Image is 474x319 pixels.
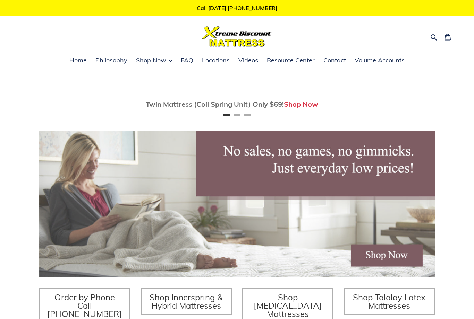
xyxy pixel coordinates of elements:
[223,114,230,116] button: Page 1
[202,56,230,64] span: Locations
[254,292,322,319] span: Shop [MEDICAL_DATA] Mattresses
[238,56,258,64] span: Videos
[234,114,240,116] button: Page 2
[235,55,262,66] a: Videos
[198,55,233,66] a: Locations
[177,55,197,66] a: FAQ
[39,131,435,277] img: herobannermay2022-1652879215306_1200x.jpg
[47,292,122,319] span: Order by Phone Call [PHONE_NUMBER]
[66,55,90,66] a: Home
[355,56,405,64] span: Volume Accounts
[69,56,87,64] span: Home
[323,56,346,64] span: Contact
[351,55,408,66] a: Volume Accounts
[92,55,131,66] a: Philosophy
[202,26,272,47] img: Xtreme Discount Mattress
[244,114,251,116] button: Page 3
[136,56,166,64] span: Shop Now
[228,5,277,11] a: [PHONE_NUMBER]
[263,55,318,66] a: Resource Center
[133,55,176,66] button: Shop Now
[146,100,284,108] span: Twin Mattress (Coil Spring Unit) Only $69!
[284,100,318,108] a: Shop Now
[353,292,425,311] span: Shop Talalay Latex Mattresses
[320,55,349,66] a: Contact
[267,56,315,64] span: Resource Center
[344,288,435,315] a: Shop Talalay Latex Mattresses
[150,292,223,311] span: Shop Innerspring & Hybrid Mattresses
[141,288,232,315] a: Shop Innerspring & Hybrid Mattresses
[181,56,193,64] span: FAQ
[95,56,127,64] span: Philosophy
